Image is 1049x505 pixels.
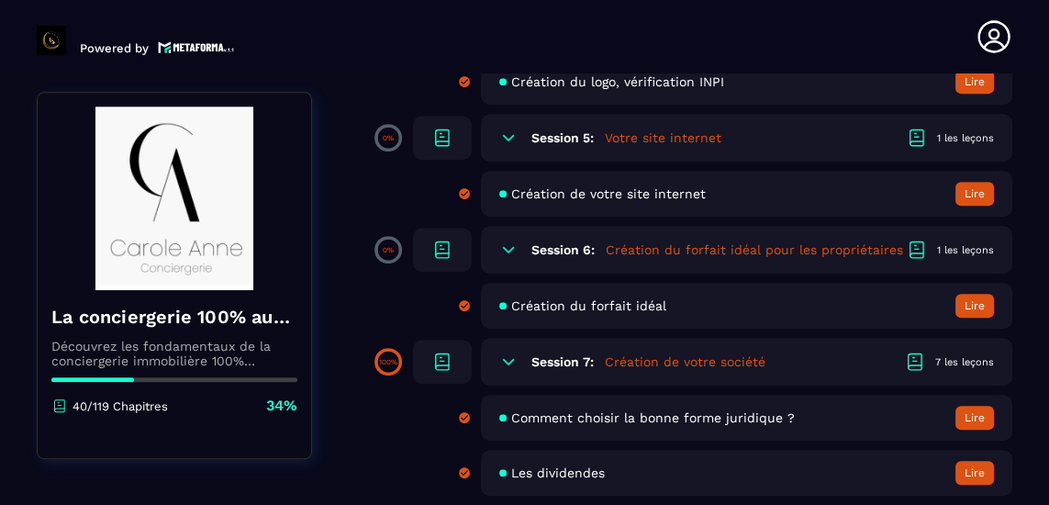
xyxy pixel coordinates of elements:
[955,406,994,430] button: Lire
[379,358,397,366] p: 100%
[935,355,994,369] div: 7 les leçons
[266,396,297,416] p: 34%
[80,41,149,55] p: Powered by
[955,182,994,206] button: Lire
[955,461,994,485] button: Lire
[511,298,666,313] span: Création du forfait idéal
[531,130,594,145] h6: Session 5:
[73,399,168,413] p: 40/119 Chapitres
[51,304,297,330] h4: La conciergerie 100% automatisée
[51,339,297,368] p: Découvrez les fondamentaux de la conciergerie immobilière 100% automatisée. Cette formation est c...
[511,466,605,480] span: Les dividendes
[937,243,994,257] div: 1 les leçons
[511,74,724,89] span: Création du logo, vérification INPI
[531,242,595,257] h6: Session 6:
[511,186,706,201] span: Création de votre site internet
[511,410,795,425] span: Comment choisir la bonne forme juridique ?
[605,129,721,147] h5: Votre site internet
[383,246,394,254] p: 0%
[955,70,994,94] button: Lire
[605,353,765,371] h5: Création de votre société
[606,241,903,259] h5: Création du forfait idéal pour les propriétaires
[955,294,994,318] button: Lire
[531,354,594,369] h6: Session 7:
[51,107,297,290] img: banner
[937,131,994,145] div: 1 les leçons
[158,39,235,55] img: logo
[383,134,394,142] p: 0%
[37,26,66,55] img: logo-branding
